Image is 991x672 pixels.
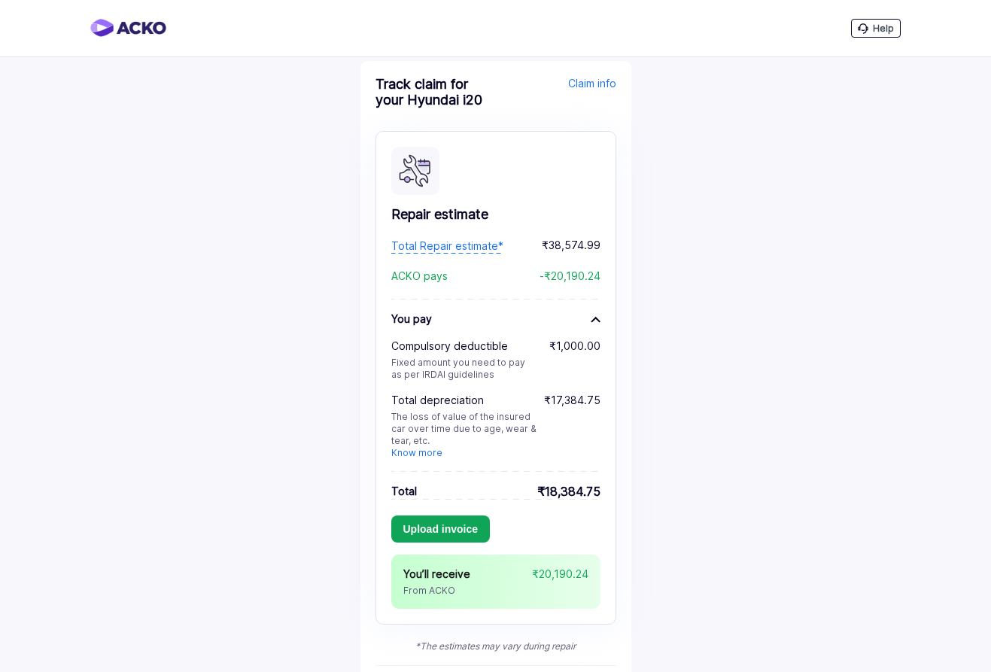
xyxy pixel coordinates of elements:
div: The loss of value of the insured car over time due to age, wear & tear, etc. [391,411,538,459]
span: ACKO pays [391,269,448,284]
div: Track claim for your Hyundai i20 [375,76,492,108]
div: Repair estimate [391,205,600,223]
span: -₹20,190.24 [451,269,600,284]
div: You’ll receive [403,567,532,582]
div: Fixed amount you need to pay as per IRDAI guidelines [391,357,538,381]
div: ₹20,190.24 [532,567,588,597]
div: ₹18,384.75 [537,484,600,499]
div: ₹17,384.75 [544,393,600,459]
div: Claim info [500,76,616,119]
span: ₹38,574.99 [507,239,600,254]
div: Total [391,484,417,499]
div: ₹1,000.00 [549,339,600,381]
span: Help [873,23,894,34]
a: Know more [391,447,442,458]
div: From ACKO [403,585,532,597]
span: Total Repair estimate* [391,239,503,254]
div: Compulsory deductible [391,339,538,354]
div: You pay [391,312,432,327]
div: Total depreciation [391,393,538,408]
img: horizontal-gradient.png [90,19,166,37]
button: Upload invoice [391,515,491,543]
div: *The estimates may vary during repair [375,640,616,653]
